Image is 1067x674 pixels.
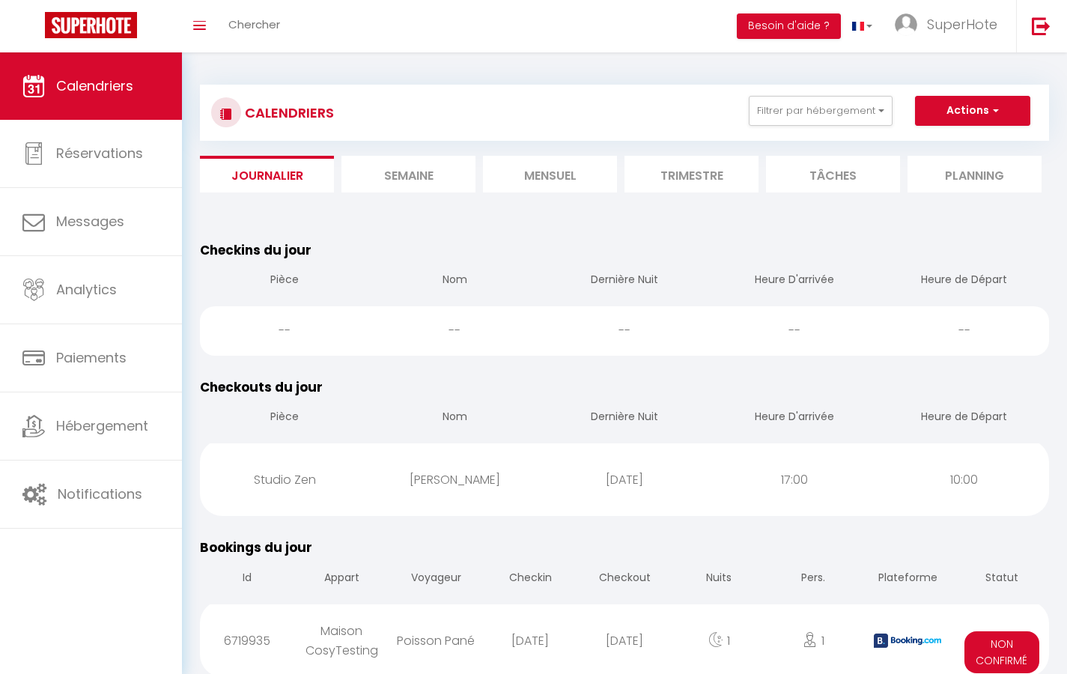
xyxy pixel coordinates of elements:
[58,485,142,503] span: Notifications
[879,397,1049,440] th: Heure de Départ
[955,558,1049,601] th: Statut
[766,156,900,192] li: Tâches
[12,6,57,51] button: Ouvrir le widget de chat LiveChat
[879,306,1049,355] div: --
[200,397,370,440] th: Pièce
[540,397,710,440] th: Dernière Nuit
[540,260,710,303] th: Dernière Nuit
[389,558,483,601] th: Voyageur
[709,306,879,355] div: --
[540,455,710,504] div: [DATE]
[964,631,1040,673] span: Non Confirmé
[483,156,617,192] li: Mensuel
[241,96,334,130] h3: CALENDRIERS
[56,76,133,95] span: Calendriers
[200,616,294,665] div: 6719935
[200,156,334,192] li: Journalier
[200,260,370,303] th: Pièce
[200,378,323,396] span: Checkouts du jour
[672,558,766,601] th: Nuits
[228,16,280,32] span: Chercher
[749,96,893,126] button: Filtrer par hébergement
[200,455,370,504] div: Studio Zen
[45,12,137,38] img: Super Booking
[709,455,879,504] div: 17:00
[737,13,841,39] button: Besoin d'aide ?
[56,348,127,367] span: Paiements
[540,306,710,355] div: --
[908,156,1042,192] li: Planning
[1032,16,1051,35] img: logout
[766,558,860,601] th: Pers.
[370,455,540,504] div: [PERSON_NAME]
[56,212,124,231] span: Messages
[56,144,143,163] span: Réservations
[389,616,483,665] div: Poisson Pané
[672,616,766,665] div: 1
[874,634,941,648] img: booking2.png
[895,13,917,36] img: ...
[56,280,117,299] span: Analytics
[927,15,997,34] span: SuperHote
[879,260,1049,303] th: Heure de Départ
[200,538,312,556] span: Bookings du jour
[577,616,672,665] div: [DATE]
[577,558,672,601] th: Checkout
[709,397,879,440] th: Heure D'arrivée
[200,241,311,259] span: Checkins du jour
[200,558,294,601] th: Id
[624,156,759,192] li: Trimestre
[370,260,540,303] th: Nom
[294,558,389,601] th: Appart
[709,260,879,303] th: Heure D'arrivée
[483,558,577,601] th: Checkin
[294,607,389,674] div: Maison CosyTesting
[341,156,475,192] li: Semaine
[483,616,577,665] div: [DATE]
[860,558,955,601] th: Plateforme
[915,96,1030,126] button: Actions
[56,416,148,435] span: Hébergement
[370,397,540,440] th: Nom
[370,306,540,355] div: --
[200,306,370,355] div: --
[879,455,1049,504] div: 10:00
[766,616,860,665] div: 1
